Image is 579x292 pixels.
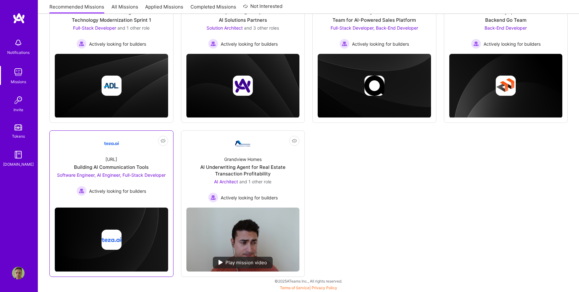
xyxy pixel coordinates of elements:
[332,17,416,23] div: Team for AI-Powered Sales Platform
[219,260,223,265] img: play
[208,192,218,203] img: Actively looking for builders
[471,39,481,49] img: Actively looking for builders
[77,186,87,196] img: Actively looking for builders
[38,273,579,289] div: © 2025 ATeams Inc., All rights reserved.
[89,41,146,47] span: Actively looking for builders
[224,156,262,163] div: Grandview Homes
[221,194,278,201] span: Actively looking for builders
[73,25,116,31] span: Full-Stack Developer
[14,124,22,130] img: tokens
[74,164,149,170] div: Building AI Communication Tools
[292,138,297,143] i: icon EyeClosed
[77,39,87,49] img: Actively looking for builders
[55,208,168,272] img: cover
[186,54,300,118] img: cover
[105,156,117,163] div: [URL]
[485,25,527,31] span: Back-End Developer
[208,39,218,49] img: Actively looking for builders
[243,3,282,14] a: Not Interested
[101,230,122,250] img: Company logo
[57,172,166,178] span: Software Engineer, AI Engineer, Full-Stack Developer
[318,54,431,118] img: cover
[12,66,25,78] img: teamwork
[485,17,526,23] div: Backend Go Team
[235,140,250,146] img: Company Logo
[3,161,34,168] div: [DOMAIN_NAME]
[186,208,300,271] img: No Mission
[221,41,278,47] span: Actively looking for builders
[117,25,150,31] span: and 1 other role
[13,13,25,24] img: logo
[496,76,516,96] img: Company logo
[312,285,337,290] a: Privacy Policy
[49,3,104,14] a: Recommended Missions
[233,76,253,96] img: Company logo
[7,49,30,56] div: Notifications
[11,78,26,85] div: Missions
[213,257,273,268] div: Play mission video
[331,25,418,31] span: Full-Stack Developer, Back-End Developer
[14,106,23,113] div: Invite
[111,3,138,14] a: All Missions
[12,148,25,161] img: guide book
[12,133,25,140] div: Tokens
[364,76,384,96] img: Company logo
[104,136,119,151] img: Company Logo
[190,3,236,14] a: Completed Missions
[244,25,279,31] span: and 3 other roles
[12,94,25,106] img: Invite
[207,25,243,31] span: Solution Architect
[280,285,337,290] span: |
[449,54,563,118] img: cover
[214,179,238,184] span: AI Architect
[161,138,166,143] i: icon EyeClosed
[186,164,300,177] div: AI Underwriting Agent for Real Estate Transaction Profitability
[12,37,25,49] img: bell
[55,54,168,118] img: cover
[239,179,271,184] span: and 1 other role
[72,17,151,23] div: Technology Modernization Sprint 1
[89,188,146,194] span: Actively looking for builders
[12,267,25,279] img: User Avatar
[219,17,267,23] div: AI Solutions Partners
[101,76,122,96] img: Company logo
[352,41,409,47] span: Actively looking for builders
[280,285,309,290] a: Terms of Service
[339,39,349,49] img: Actively looking for builders
[145,3,183,14] a: Applied Missions
[484,41,541,47] span: Actively looking for builders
